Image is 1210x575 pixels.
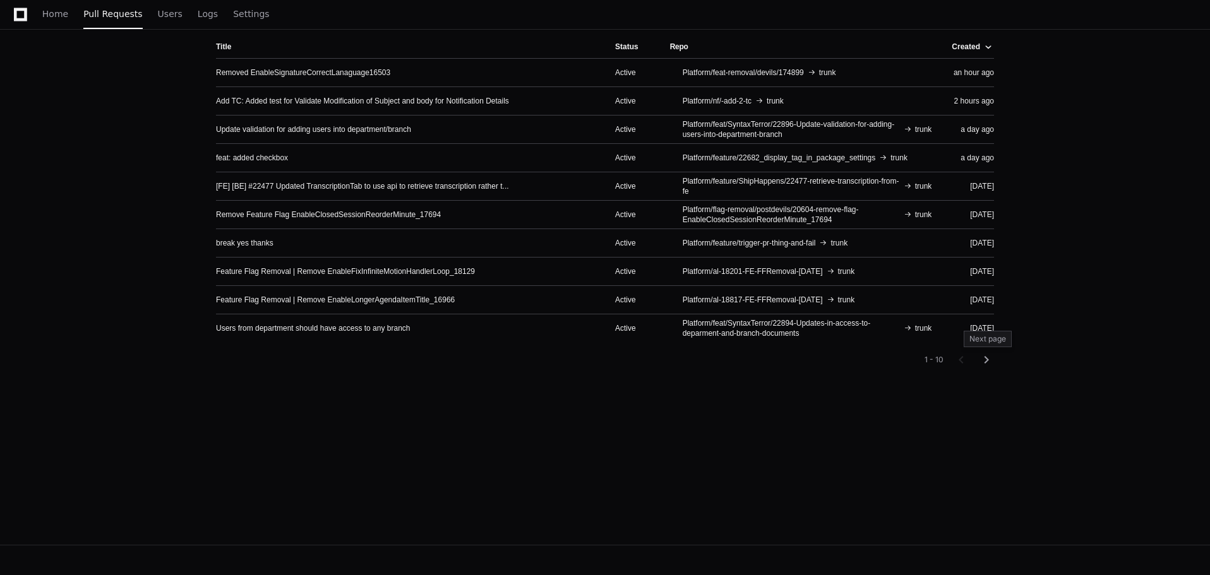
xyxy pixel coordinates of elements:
[216,96,509,106] a: Add TC: Added test for Validate Modification of Subject and body for Notification Details
[615,124,650,134] div: Active
[915,181,932,191] span: trunk
[83,10,142,18] span: Pull Requests
[952,238,994,248] div: [DATE]
[216,42,595,52] div: Title
[216,238,273,248] a: break yes thanks
[198,10,218,18] span: Logs
[660,35,942,58] th: Repo
[615,42,638,52] div: Status
[952,323,994,333] div: [DATE]
[952,266,994,276] div: [DATE]
[216,210,441,220] a: Remove Feature Flag EnableClosedSessionReorderMinute_17694
[216,124,411,134] a: Update validation for adding users into department/branch
[615,238,650,248] div: Active
[925,355,943,365] div: 1 - 10
[683,266,823,276] span: Platform/al-18201-FE-FFRemoval-[DATE]
[683,119,900,139] span: Platform/feat/SyntaxTerror/22896-Update-validation-for-adding-users-into-department-branch
[615,68,650,78] div: Active
[615,96,650,106] div: Active
[683,318,900,338] span: Platform/feat/SyntaxTerror/22894-Updates-in-access-to-deparment-and-branch-documents
[915,323,932,333] span: trunk
[615,295,650,305] div: Active
[683,68,804,78] span: Platform/feat-removal/devils/174899
[615,210,650,220] div: Active
[952,153,994,163] div: a day ago
[683,238,816,248] span: Platform/feature/trigger-pr-thing-and-fail
[233,10,269,18] span: Settings
[952,124,994,134] div: a day ago
[683,295,823,305] span: Platform/al-18817-FE-FFRemoval-[DATE]
[615,266,650,276] div: Active
[615,323,650,333] div: Active
[767,96,784,106] span: trunk
[683,96,752,106] span: Platform/nf/-add-2-tc
[158,10,183,18] span: Users
[979,352,994,367] mat-icon: chevron_right
[952,210,994,220] div: [DATE]
[830,238,848,248] span: trunk
[216,68,390,78] a: Removed EnableSignatureCorrectLanaguage16503
[683,153,876,163] span: Platform/feature/22682_display_tag_in_package_settings
[952,42,991,52] div: Created
[216,42,231,52] div: Title
[216,153,288,163] a: feat: added checkbox
[952,42,980,52] div: Created
[890,153,907,163] span: trunk
[915,124,932,134] span: trunk
[216,323,410,333] a: Users from department should have access to any branch
[819,68,836,78] span: trunk
[952,181,994,191] div: [DATE]
[964,331,1012,347] div: Next page
[838,295,855,305] span: trunk
[683,176,900,196] span: Platform/feature/ShipHappens/22477-retrieve-transcription-from-fe
[216,181,509,191] a: [FE] [BE] #22477 Updated TranscriptionTab to use api to retrieve transcription rather t...
[615,42,650,52] div: Status
[838,266,855,276] span: trunk
[42,10,68,18] span: Home
[683,205,900,225] span: Platform/flag-removal/postdevils/20604-remove-flag-EnableClosedSessionReorderMinute_17694
[216,266,475,276] a: Feature Flag Removal | Remove EnableFixInfiniteMotionHandlerLoop_18129
[615,181,650,191] div: Active
[615,153,650,163] div: Active
[915,210,932,220] span: trunk
[952,295,994,305] div: [DATE]
[952,96,994,106] div: 2 hours ago
[216,295,455,305] a: Feature Flag Removal | Remove EnableLongerAgendaItemTitle_16966
[952,68,994,78] div: an hour ago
